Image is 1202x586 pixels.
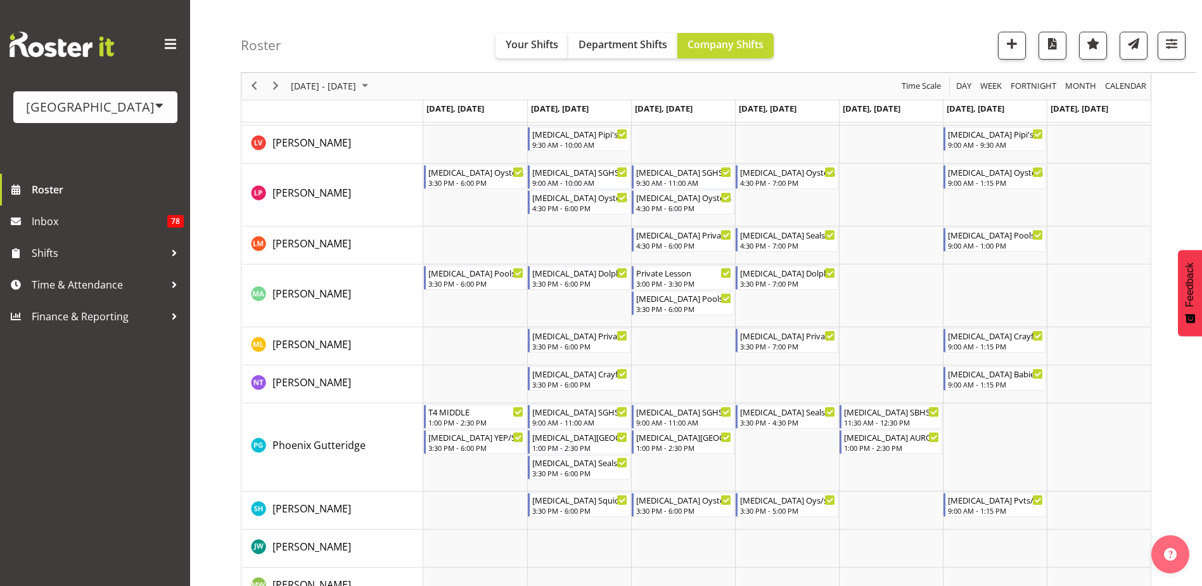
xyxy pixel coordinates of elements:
[289,79,374,94] button: September 2025
[632,405,734,429] div: Phoenix Gutteridge"s event - T3 SGHS - HYDROSLIDE DAY Begin From Wednesday, September 17, 2025 at...
[954,79,974,94] button: Timeline Day
[740,166,835,178] div: [MEDICAL_DATA] Oysters
[243,73,265,100] div: previous period
[26,98,165,117] div: [GEOGRAPHIC_DATA]
[428,443,523,453] div: 3:30 PM - 6:00 PM
[568,33,677,58] button: Department Shifts
[528,430,630,454] div: Phoenix Gutteridge"s event - T3 MIDDLE SCHOOL Begin From Tuesday, September 16, 2025 at 1:00:00 P...
[428,278,523,289] div: 3:30 PM - 6:00 PM
[636,228,731,241] div: [MEDICAL_DATA] Privates
[532,140,627,150] div: 9:30 AM - 10:00 AM
[636,240,731,251] div: 4:30 PM - 6:00 PM
[241,126,423,164] td: Lara Von Fintel resource
[736,329,838,353] div: Mark Lieshout"s event - T3 Privates Begin From Thursday, September 18, 2025 at 3:30:00 PM GMT+12:...
[528,329,630,353] div: Mark Lieshout"s event - T3 Privates Begin From Tuesday, September 16, 2025 at 3:30:00 PM GMT+12:0...
[528,405,630,429] div: Phoenix Gutteridge"s event - T3 SGHS Begin From Tuesday, September 16, 2025 at 9:00:00 AM GMT+12:...
[241,492,423,530] td: Saelyn Healey resource
[532,379,627,389] div: 3:30 PM - 6:00 PM
[528,127,630,151] div: Lara Von Fintel"s event - T3 Pipi's (20mins) Begin From Tuesday, September 16, 2025 at 9:30:00 AM...
[428,266,523,279] div: [MEDICAL_DATA] Poolside
[840,405,942,429] div: Phoenix Gutteridge"s event - T3 SBHS (boys) HYDROSLIDES Begin From Friday, September 19, 2025 at ...
[948,140,1043,150] div: 9:00 AM - 9:30 AM
[636,431,731,443] div: [MEDICAL_DATA][GEOGRAPHIC_DATA]
[428,405,523,418] div: T4 MIDDLE
[1051,103,1108,114] span: [DATE], [DATE]
[636,266,731,279] div: Private Lesson
[740,417,835,427] div: 3:30 PM - 4:30 PM
[1158,32,1186,60] button: Filter Shifts
[532,166,627,178] div: [MEDICAL_DATA] SGHS
[844,405,939,418] div: [MEDICAL_DATA] SBHS (boys) HYDROSLIDES
[843,103,900,114] span: [DATE], [DATE]
[532,178,627,188] div: 9:00 AM - 10:00 AM
[265,73,286,100] div: next period
[272,337,351,351] span: [PERSON_NAME]
[840,430,942,454] div: Phoenix Gutteridge"s event - T3 AURORA Begin From Friday, September 19, 2025 at 1:00:00 PM GMT+12...
[947,103,1004,114] span: [DATE], [DATE]
[740,329,835,342] div: [MEDICAL_DATA] Privates
[532,329,627,342] div: [MEDICAL_DATA] Privates
[736,228,838,252] div: Lily McDowall"s event - T3 Seals/Sea Lions Begin From Thursday, September 18, 2025 at 4:30:00 PM ...
[528,367,630,391] div: Nakita Tuuta"s event - T3 Crayfish Begin From Tuesday, September 16, 2025 at 3:30:00 PM GMT+12:00...
[428,417,523,427] div: 1:00 PM - 2:30 PM
[900,79,943,94] button: Time Scale
[272,237,351,251] span: [PERSON_NAME]
[948,493,1043,506] div: [MEDICAL_DATA] Pvts/Crayfish
[739,103,796,114] span: [DATE], [DATE]
[948,379,1043,389] div: 9:00 AM - 1:15 PM
[636,417,731,427] div: 9:00 AM - 11:00 AM
[32,212,167,231] span: Inbox
[948,367,1043,380] div: [MEDICAL_DATA] Babies
[496,33,568,58] button: Your Shifts
[267,79,285,94] button: Next
[632,228,734,252] div: Lily McDowall"s event - T3 Privates Begin From Wednesday, September 17, 2025 at 4:30:00 PM GMT+12...
[943,329,1046,353] div: Mark Lieshout"s event - T3 Crayfish/pvt Begin From Saturday, September 20, 2025 at 9:00:00 AM GMT...
[532,505,627,516] div: 3:30 PM - 6:00 PM
[740,228,835,241] div: [MEDICAL_DATA] Seals/Sea Lions
[532,266,627,279] div: [MEDICAL_DATA] Dolphins/Sharks
[32,307,165,326] span: Finance & Reporting
[272,185,351,200] a: [PERSON_NAME]
[948,228,1043,241] div: [MEDICAL_DATA] Poolside
[979,79,1003,94] span: Week
[528,266,630,290] div: Maree Ayto"s event - T3 Dolphins/Sharks Begin From Tuesday, September 16, 2025 at 3:30:00 PM GMT+...
[532,493,627,506] div: [MEDICAL_DATA] Squids
[1079,32,1107,60] button: Highlight an important date within the roster.
[636,178,731,188] div: 9:30 AM - 11:00 AM
[948,341,1043,351] div: 9:00 AM - 1:15 PM
[948,505,1043,516] div: 9:00 AM - 1:15 PM
[636,405,731,418] div: [MEDICAL_DATA] SGHS - HYDROSLIDE DAY
[736,266,838,290] div: Maree Ayto"s event - T3 Dolphins/Sharks Begin From Thursday, September 18, 2025 at 3:30:00 PM GMT...
[272,501,351,516] a: [PERSON_NAME]
[740,278,835,289] div: 3:30 PM - 7:00 PM
[736,493,838,517] div: Saelyn Healey"s event - T3 Oys/squ/Yep Begin From Thursday, September 18, 2025 at 3:30:00 PM GMT+...
[736,165,838,189] div: Libby Pawley"s event - T3 Oysters Begin From Thursday, September 18, 2025 at 4:30:00 PM GMT+12:00...
[32,275,165,294] span: Time & Attendance
[531,103,589,114] span: [DATE], [DATE]
[948,240,1043,251] div: 9:00 AM - 1:00 PM
[1009,79,1059,94] button: Fortnight
[1178,250,1202,336] button: Feedback - Show survey
[272,286,351,301] a: [PERSON_NAME]
[740,405,835,418] div: [MEDICAL_DATA] Seals
[632,266,734,290] div: Maree Ayto"s event - Private Lesson Begin From Wednesday, September 17, 2025 at 3:00:00 PM GMT+12...
[632,493,734,517] div: Saelyn Healey"s event - T3 Oyster/Pvts Begin From Wednesday, September 17, 2025 at 3:30:00 PM GMT...
[246,79,263,94] button: Previous
[272,186,351,200] span: [PERSON_NAME]
[241,226,423,264] td: Lily McDowall resource
[1184,263,1196,307] span: Feedback
[636,493,731,506] div: [MEDICAL_DATA] Oyster/Pvts
[532,443,627,453] div: 1:00 PM - 2:30 PM
[636,203,731,213] div: 4:30 PM - 6:00 PM
[532,127,627,140] div: [MEDICAL_DATA] Pipi's (20mins)
[272,540,351,554] span: [PERSON_NAME]
[532,405,627,418] div: [MEDICAL_DATA] SGHS
[424,430,527,454] div: Phoenix Gutteridge"s event - T3 YEP/Squ/adults Begin From Monday, September 15, 2025 at 3:30:00 P...
[426,103,484,114] span: [DATE], [DATE]
[506,37,558,51] span: Your Shifts
[1103,79,1149,94] button: Month
[1009,79,1058,94] span: Fortnight
[1104,79,1148,94] span: calendar
[532,341,627,351] div: 3:30 PM - 6:00 PM
[528,190,630,214] div: Libby Pawley"s event - T3 Oysters Begin From Tuesday, September 16, 2025 at 4:30:00 PM GMT+12:00 ...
